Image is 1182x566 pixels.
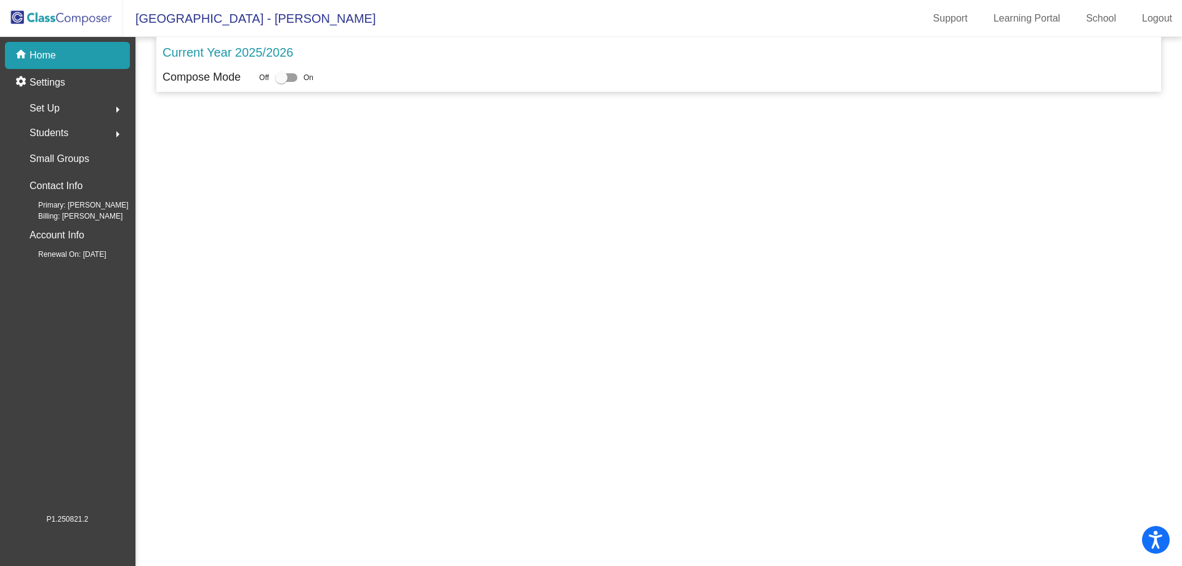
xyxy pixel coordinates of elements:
p: Current Year 2025/2026 [163,43,293,62]
a: Learning Portal [984,9,1071,28]
mat-icon: settings [15,75,30,90]
span: Billing: [PERSON_NAME] [18,211,123,222]
p: Account Info [30,227,84,244]
span: Renewal On: [DATE] [18,249,106,260]
p: Settings [30,75,65,90]
mat-icon: home [15,48,30,63]
mat-icon: arrow_right [110,102,125,117]
mat-icon: arrow_right [110,127,125,142]
p: Contact Info [30,177,82,195]
span: [GEOGRAPHIC_DATA] - [PERSON_NAME] [123,9,376,28]
p: Small Groups [30,150,89,168]
a: School [1076,9,1126,28]
span: On [304,72,313,83]
a: Logout [1132,9,1182,28]
p: Compose Mode [163,69,241,86]
p: Home [30,48,56,63]
span: Set Up [30,100,60,117]
span: Students [30,124,68,142]
span: Off [259,72,269,83]
span: Primary: [PERSON_NAME] [18,200,129,211]
a: Support [923,9,978,28]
